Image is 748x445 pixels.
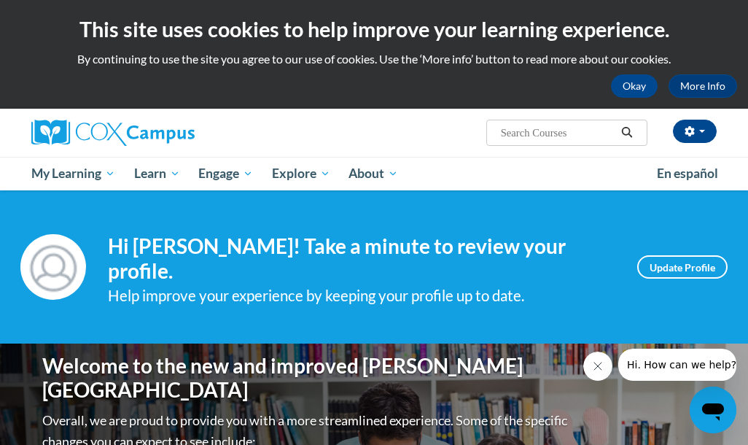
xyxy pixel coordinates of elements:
button: Okay [611,74,658,98]
button: Search [616,124,638,142]
h4: Hi [PERSON_NAME]! Take a minute to review your profile. [108,234,615,283]
a: Explore [262,157,340,190]
a: About [340,157,408,190]
a: More Info [669,74,737,98]
a: En español [647,158,728,189]
p: By continuing to use the site you agree to our use of cookies. Use the ‘More info’ button to read... [11,51,737,67]
input: Search Courses [499,124,616,142]
a: Cox Campus [31,120,245,146]
a: My Learning [22,157,125,190]
iframe: Message from company [618,349,736,381]
div: Main menu [20,157,728,190]
div: Help improve your experience by keeping your profile up to date. [108,284,615,308]
button: Account Settings [673,120,717,143]
span: About [348,165,398,182]
a: Learn [125,157,190,190]
span: Learn [134,165,180,182]
span: En español [657,166,718,181]
iframe: Close message [583,352,612,381]
a: Engage [189,157,262,190]
span: Explore [272,165,330,182]
iframe: Button to launch messaging window [690,387,736,433]
span: My Learning [31,165,115,182]
a: Update Profile [637,255,728,279]
h2: This site uses cookies to help improve your learning experience. [11,15,737,44]
span: Engage [198,165,253,182]
h1: Welcome to the new and improved [PERSON_NAME][GEOGRAPHIC_DATA] [42,354,571,403]
img: Cox Campus [31,120,195,146]
img: Profile Image [20,234,86,300]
